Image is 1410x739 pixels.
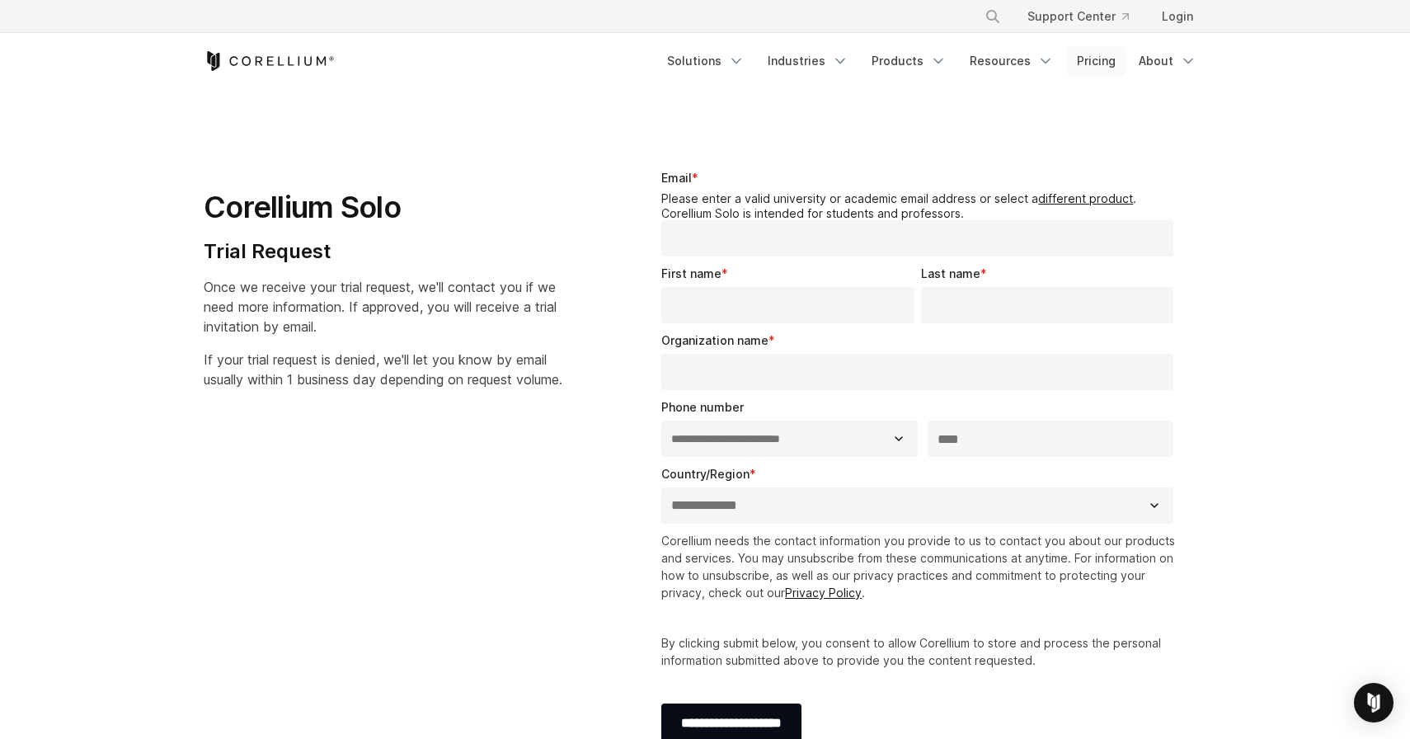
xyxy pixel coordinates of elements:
div: Open Intercom Messenger [1354,683,1394,723]
div: Navigation Menu [965,2,1206,31]
a: Products [862,46,956,76]
a: Support Center [1014,2,1142,31]
span: Phone number [661,400,744,414]
a: About [1129,46,1206,76]
a: Login [1149,2,1206,31]
a: Solutions [657,46,754,76]
a: Privacy Policy [785,586,862,600]
span: Once we receive your trial request, we'll contact you if we need more information. If approved, y... [204,279,557,335]
p: By clicking submit below, you consent to allow Corellium to store and process the personal inform... [661,634,1180,669]
span: Organization name [661,333,768,347]
a: Industries [758,46,858,76]
p: Corellium needs the contact information you provide to us to contact you about our products and s... [661,532,1180,601]
span: First name [661,266,721,280]
span: Country/Region [661,467,750,481]
h4: Trial Request [204,239,562,264]
span: Last name [921,266,980,280]
span: If your trial request is denied, we'll let you know by email usually within 1 business day depend... [204,351,562,388]
span: Email [661,171,692,185]
a: Pricing [1067,46,1126,76]
a: Resources [960,46,1064,76]
a: different product [1038,191,1133,205]
button: Search [978,2,1008,31]
legend: Please enter a valid university or academic email address or select a . Corellium Solo is intende... [661,191,1180,220]
a: Corellium Home [204,51,335,71]
div: Navigation Menu [657,46,1206,76]
h1: Corellium Solo [204,189,562,226]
